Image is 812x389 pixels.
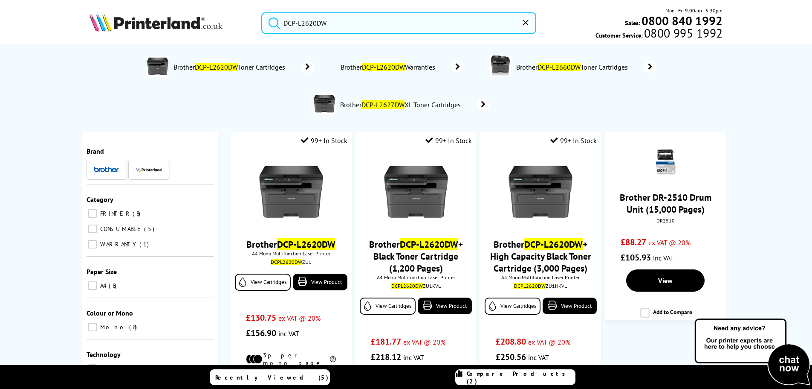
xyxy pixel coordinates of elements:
[595,29,722,39] span: Customer Service:
[173,56,314,79] a: BrotherDCP-L2620DWToner Cartridges
[301,136,347,145] div: 99+ In Stock
[98,210,132,217] span: PRINTER
[87,195,113,204] span: Category
[487,283,595,289] div: ZU1HKVL
[88,209,97,218] input: PRINTER 8
[340,61,464,73] a: BrotherDCP-L2620DWWarranties
[621,237,646,248] span: £88.27
[98,240,139,248] span: WARRANTY
[485,274,597,281] span: A4 Mono Multifunction Laser Printer
[658,276,673,285] span: View
[129,323,139,331] span: 8
[144,225,156,233] span: 5
[640,308,692,325] label: Add to Compare
[87,309,133,317] span: Colour or Mono
[640,17,722,25] a: 0800 840 1992
[391,283,423,289] mark: DCPL2620DW
[524,238,583,250] mark: DCP-L2620DW
[261,12,536,34] input: Search product or brand
[528,338,570,346] span: ex VAT @ 20%
[665,6,722,15] span: Mon - Fri 9:00am - 5:30pm
[650,147,680,177] img: brother-DR2510-carton-small.png
[246,238,335,250] a: BrotherDCP-L2620DW
[642,13,722,29] b: 0800 840 1992
[543,298,597,314] a: View Product
[648,238,691,247] span: ex VAT @ 20%
[90,13,251,33] a: Printerland Logo
[625,19,640,27] span: Sales:
[98,282,108,290] span: A4
[278,329,299,338] span: inc VAT
[109,282,118,290] span: 8
[400,238,458,250] mark: DCP-L2620DW
[139,240,151,248] span: 1
[87,350,121,359] span: Technology
[467,370,575,385] span: Compare Products (2)
[88,323,97,331] input: Mono 8
[418,298,472,314] a: View Product
[87,147,104,155] span: Brand
[339,100,464,109] span: Brother XL Toner Cartridges
[612,217,720,224] div: DR2510
[136,167,162,172] img: Printerland
[133,210,142,217] span: 8
[314,93,335,114] img: DCP-L2627DWXL-deptimage.jpg
[98,323,128,331] span: Mono
[403,353,424,362] span: inc VAT
[173,63,289,71] span: Brother Toner Cartridges
[340,63,439,71] span: Brother Warranties
[362,63,405,71] mark: DCP-L2620DW
[362,283,470,289] div: ZU1KVL
[87,267,117,276] span: Paper Size
[490,56,511,77] img: DCP-L2660DW-deptimage.jpg
[360,274,472,281] span: A4 Mono Multifunction Laser Printer
[293,274,347,290] a: View Product
[237,259,345,265] div: ZU1
[215,374,329,381] span: Recently Viewed (5)
[550,136,597,145] div: 99+ In Stock
[653,254,674,262] span: inc VAT
[369,238,463,274] a: BrotherDCP-L2620DW+ Black Toner Cartridge (1,200 Pages)
[271,259,302,265] mark: DCPL2620DW
[509,160,572,224] img: brother-DCP-L2620DW-front-small.jpg
[485,298,540,315] a: View Cartridges
[339,93,490,116] a: BrotherDCP-L2627DWXL Toner Cartridges
[360,298,416,315] a: View Cartridges
[496,336,526,347] span: £208.80
[88,225,97,233] input: CONSUMABLE 5
[425,136,472,145] div: 99+ In Stock
[371,336,401,347] span: £181.77
[210,369,330,385] a: Recently Viewed (5)
[490,238,591,274] a: BrotherDCP-L2620DW+ High Capacity Black Toner Cartridge (3,000 Pages)
[515,56,657,79] a: BrotherDCP-L2660DWToner Cartridges
[643,29,722,37] span: 0800 995 1992
[195,63,238,71] mark: DCP-L2620DW
[514,283,546,289] mark: DCPL2620DW
[403,338,445,346] span: ex VAT @ 20%
[528,353,549,362] span: inc VAT
[246,312,276,323] span: £130.75
[278,314,321,322] span: ex VAT @ 20%
[693,317,812,387] img: Open Live Chat window
[620,191,711,215] a: Brother DR-2510 Drum Unit (15,000 Pages)
[626,269,705,292] a: View
[515,63,631,71] span: Brother Toner Cartridges
[90,13,223,32] img: Printerland Logo
[361,100,405,109] mark: DCP-L2627DW
[277,238,335,250] mark: DCP-L2620DW
[94,167,119,173] img: Brother
[384,160,448,224] img: brother-DCP-L2620DW-front-small.jpg
[621,252,651,263] span: £105.93
[259,160,323,224] img: brother-DCP-L2620DW-front-small.jpg
[98,225,143,233] span: CONSUMABLE
[98,365,129,372] span: Laser
[537,63,581,71] mark: DCP-L2660DW
[88,364,97,373] input: Laser 8
[88,281,97,290] input: A4 8
[130,365,139,372] span: 8
[88,240,97,249] input: WARRANTY 1
[246,351,336,367] li: 3p per mono page
[147,56,168,77] img: DCP-L2620DW-deptimage.jpg
[235,250,347,257] span: A4 Mono Multifunction Laser Printer
[246,328,276,339] span: £156.90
